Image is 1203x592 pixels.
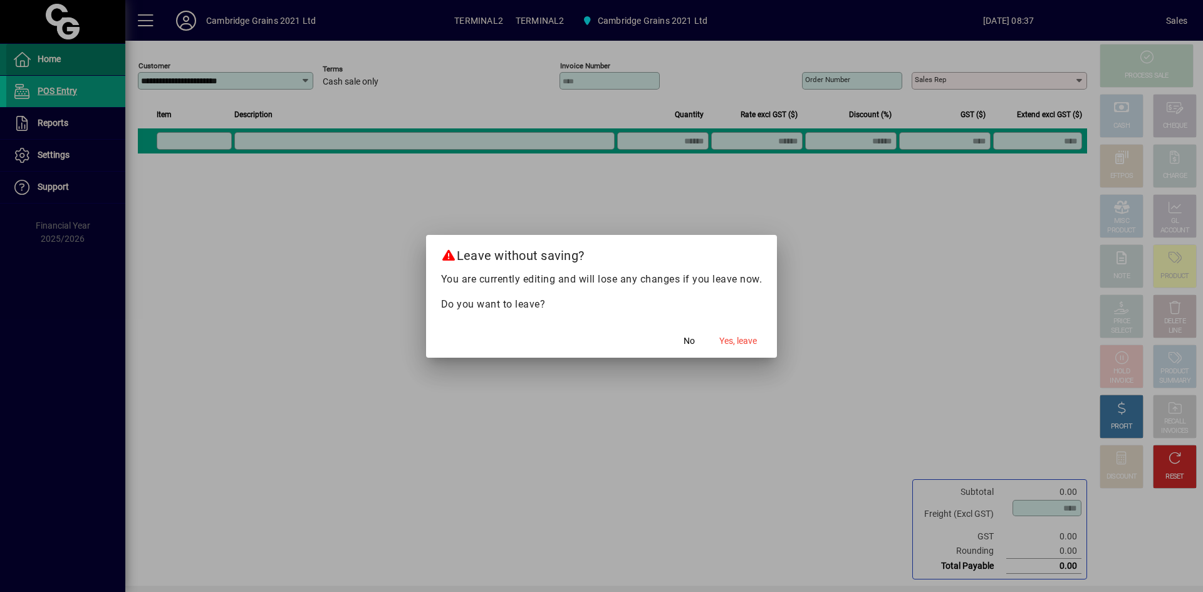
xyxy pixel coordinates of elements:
[426,235,778,271] h2: Leave without saving?
[669,330,709,353] button: No
[714,330,762,353] button: Yes, leave
[719,335,757,348] span: Yes, leave
[441,297,763,312] p: Do you want to leave?
[684,335,695,348] span: No
[441,272,763,287] p: You are currently editing and will lose any changes if you leave now.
